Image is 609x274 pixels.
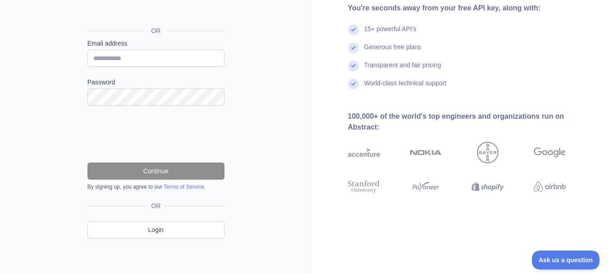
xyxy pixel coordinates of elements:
span: OR [144,26,168,35]
img: nokia [410,142,442,163]
iframe: Toggle Customer Support [532,251,600,269]
img: payoneer [410,179,442,195]
img: bayer [477,142,499,163]
img: airbnb [534,179,566,195]
a: Terms of Service [164,184,204,190]
label: Email address [87,39,224,48]
div: World-class technical support [364,79,447,97]
div: Transparent and fair pricing [364,60,441,79]
iframe: Botão "Fazer login com o Google" [83,0,227,20]
div: By signing up, you agree to our . [87,183,224,190]
iframe: reCAPTCHA [87,116,224,152]
img: stanford university [348,179,380,195]
img: check mark [348,79,359,89]
a: Login [87,221,224,238]
div: You're seconds away from your free API key, along with: [348,3,595,14]
img: accenture [348,142,380,163]
div: Generous free plans [364,42,421,60]
img: google [534,142,566,163]
div: 15+ powerful API's [364,24,417,42]
img: check mark [348,60,359,71]
span: OR [147,201,164,210]
div: 100,000+ of the world's top engineers and organizations run on Abstract: [348,111,595,133]
img: check mark [348,24,359,35]
img: shopify [472,179,504,195]
img: check mark [348,42,359,53]
label: Password [87,78,224,87]
button: Continue [87,163,224,180]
